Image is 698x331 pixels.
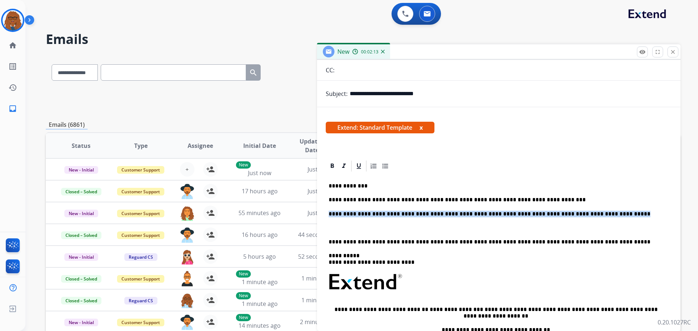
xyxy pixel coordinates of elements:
[206,296,215,304] mat-icon: person_add
[180,162,194,177] button: +
[206,209,215,217] mat-icon: person_add
[326,122,434,133] span: Extend: Standard Template
[180,184,194,199] img: agent-avatar
[61,275,101,283] span: Closed – Solved
[188,141,213,150] span: Assignee
[298,231,341,239] span: 44 seconds ago
[72,141,91,150] span: Status
[61,231,101,239] span: Closed – Solved
[180,249,194,265] img: agent-avatar
[236,270,251,278] p: New
[248,169,271,177] span: Just now
[46,120,88,129] p: Emails (6861)
[242,187,278,195] span: 17 hours ago
[337,48,349,56] span: New
[206,187,215,195] mat-icon: person_add
[243,141,276,150] span: Initial Date
[670,49,676,55] mat-icon: close
[64,319,98,326] span: New - Initial
[368,161,379,171] div: Ordered List
[242,278,278,286] span: 1 minute ago
[64,253,98,261] span: New - Initial
[46,32,681,47] h2: Emails
[61,297,101,304] span: Closed – Solved
[300,318,339,326] span: 2 minutes ago
[353,161,364,171] div: Underline
[180,315,194,330] img: agent-avatar
[420,123,423,132] button: x
[117,166,164,174] span: Customer Support
[3,10,23,31] img: avatar
[117,231,164,239] span: Customer Support
[326,66,334,74] p: CC:
[327,161,338,171] div: Bold
[124,297,157,304] span: Reguard CS
[206,252,215,261] mat-icon: person_add
[117,275,164,283] span: Customer Support
[180,293,194,308] img: agent-avatar
[61,188,101,195] span: Closed – Solved
[308,209,331,217] span: Just now
[301,274,337,282] span: 1 minute ago
[180,271,194,286] img: agent-avatar
[117,210,164,217] span: Customer Support
[242,231,278,239] span: 16 hours ago
[236,161,251,169] p: New
[298,253,341,261] span: 52 seconds ago
[296,137,329,154] span: Updated Date
[185,165,189,174] span: +
[654,49,661,55] mat-icon: fullscreen
[242,300,278,308] span: 1 minute ago
[64,166,98,174] span: New - Initial
[124,253,157,261] span: Reguard CS
[180,206,194,221] img: agent-avatar
[206,165,215,174] mat-icon: person_add
[206,274,215,283] mat-icon: person_add
[238,322,281,330] span: 14 minutes ago
[236,292,251,299] p: New
[249,68,258,77] mat-icon: search
[8,62,17,71] mat-icon: list_alt
[338,161,349,171] div: Italic
[206,318,215,326] mat-icon: person_add
[308,165,331,173] span: Just now
[64,210,98,217] span: New - Initial
[361,49,378,55] span: 00:02:13
[117,188,164,195] span: Customer Support
[238,209,281,217] span: 55 minutes ago
[639,49,646,55] mat-icon: remove_red_eye
[8,104,17,113] mat-icon: inbox
[301,296,337,304] span: 1 minute ago
[134,141,148,150] span: Type
[380,161,391,171] div: Bullet List
[658,318,691,327] p: 0.20.1027RC
[243,253,276,261] span: 5 hours ago
[236,314,251,321] p: New
[206,230,215,239] mat-icon: person_add
[180,227,194,243] img: agent-avatar
[308,187,331,195] span: Just now
[8,83,17,92] mat-icon: history
[8,41,17,50] mat-icon: home
[326,89,348,98] p: Subject:
[117,319,164,326] span: Customer Support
